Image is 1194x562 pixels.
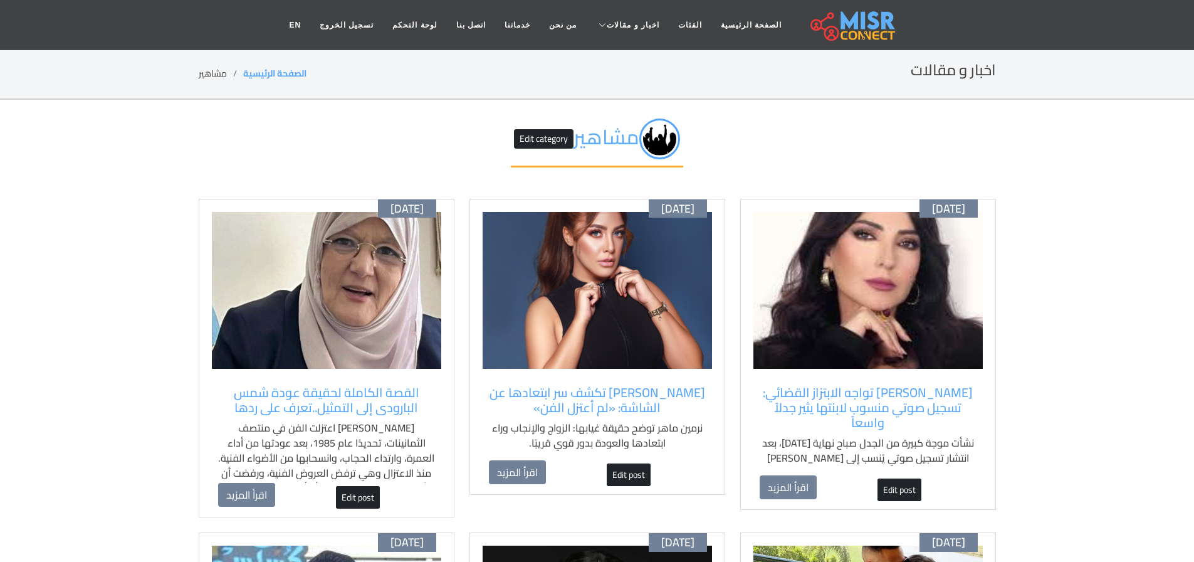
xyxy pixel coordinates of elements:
a: اقرأ المزيد [760,475,817,499]
a: [PERSON_NAME] تكشف سر ابتعادها عن الشاشة: «لم أعتزل الفن» [489,385,706,415]
a: اتصل بنا [447,13,495,37]
button: Edit category [514,129,573,149]
img: شمس البارودى [212,212,441,369]
a: خدماتنا [495,13,540,37]
a: الفئات [669,13,711,37]
h2: اخبار و مقالات [911,61,996,80]
a: Edit post [607,464,651,486]
p: [PERSON_NAME] اعتزلت الفن في منتصف الثمانينات، تحديدًا عام 1985، بعد عودتها من أداء العمرة، وارتد... [218,420,435,496]
img: أمل عرفة [753,212,983,369]
a: القصة الكاملة لحقيقة عودة شمس البارودى إلى التمثيل..تعرف على ردها [218,385,435,415]
a: الصفحة الرئيسية [243,65,306,82]
span: [DATE] [661,202,694,216]
span: [DATE] [932,536,965,549]
a: Edit post [336,486,380,509]
a: EN [280,13,310,37]
li: مشاهير [199,67,243,80]
img: ed3xwPSaX5pJLGRUby2P.png [639,119,680,159]
p: نرمين ماهر توضح حقيقة غيابها: الزواج والإنجاب وراء ابتعادها والعودة بدور قوي قريبًا. [489,420,706,450]
a: الصفحة الرئيسية [711,13,791,37]
img: الفنانة نرمين ماهر خلال إحدى إطلالاتها الإعلامية [483,212,712,369]
a: من نحن [540,13,586,37]
a: تسجيل الخروج [310,13,383,37]
a: [PERSON_NAME] تواجه الابتزاز القضائي: تسجيل صوتي منسوب لابنتها يثير جدلاً واسعاً [760,385,977,430]
a: Edit post [877,479,921,501]
h2: مشاهير [511,119,683,167]
span: [DATE] [390,202,424,216]
span: [DATE] [932,202,965,216]
span: اخبار و مقالات [607,19,659,31]
span: [DATE] [390,536,424,549]
p: نشأت موجة كبيرة من الجدل صباح نهاية [DATE]، بعد انتشار تسجيل صوتي يُنسب إلى [PERSON_NAME] [760,435,977,465]
a: لوحة التحكم [383,13,446,37]
a: اقرأ المزيد [218,483,275,507]
span: [DATE] [661,536,694,549]
a: اخبار و مقالات [586,13,669,37]
img: main.misr_connect [810,9,894,41]
a: اقرأ المزيد [489,460,546,484]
